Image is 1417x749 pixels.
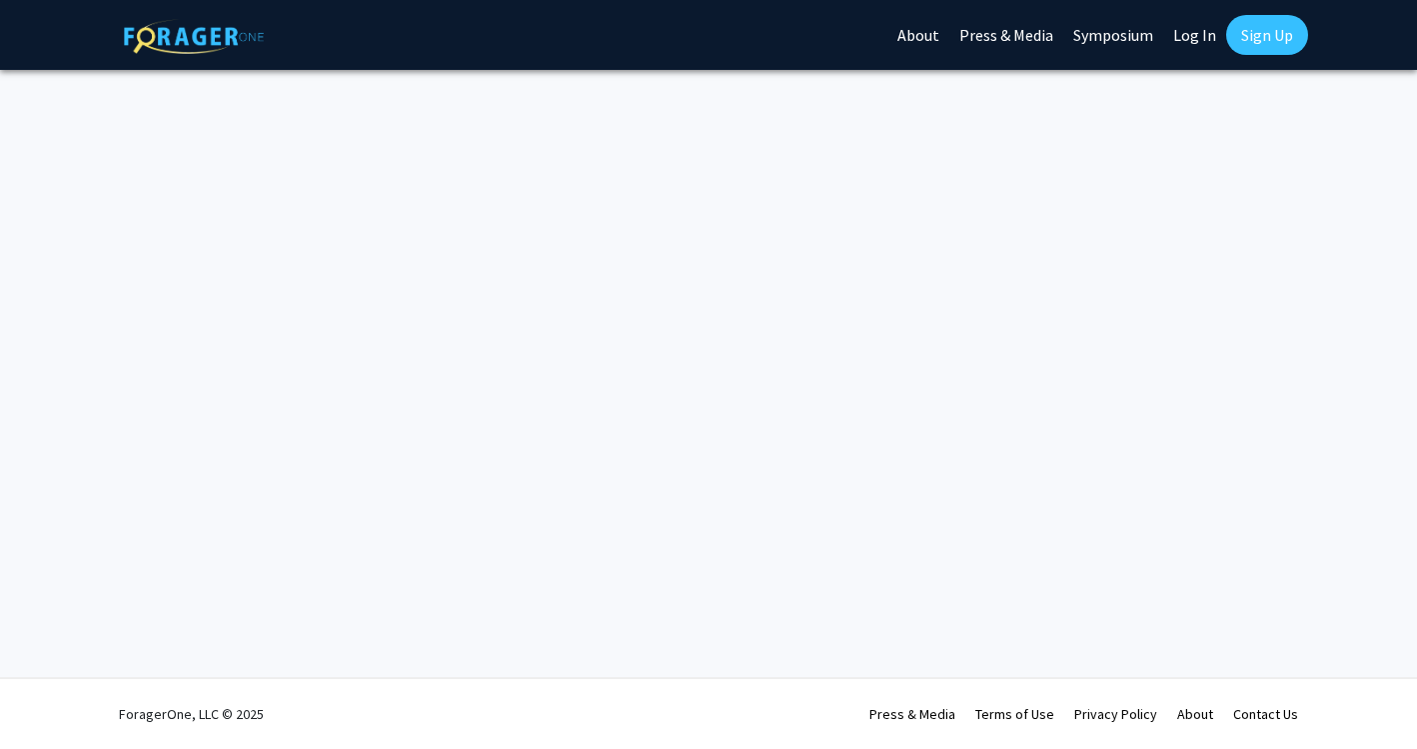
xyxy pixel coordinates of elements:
a: Press & Media [869,705,955,723]
a: Sign Up [1226,15,1308,55]
a: Contact Us [1233,705,1298,723]
a: Terms of Use [975,705,1054,723]
a: Privacy Policy [1074,705,1157,723]
img: ForagerOne Logo [124,19,264,54]
a: About [1177,705,1213,723]
div: ForagerOne, LLC © 2025 [119,679,264,749]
